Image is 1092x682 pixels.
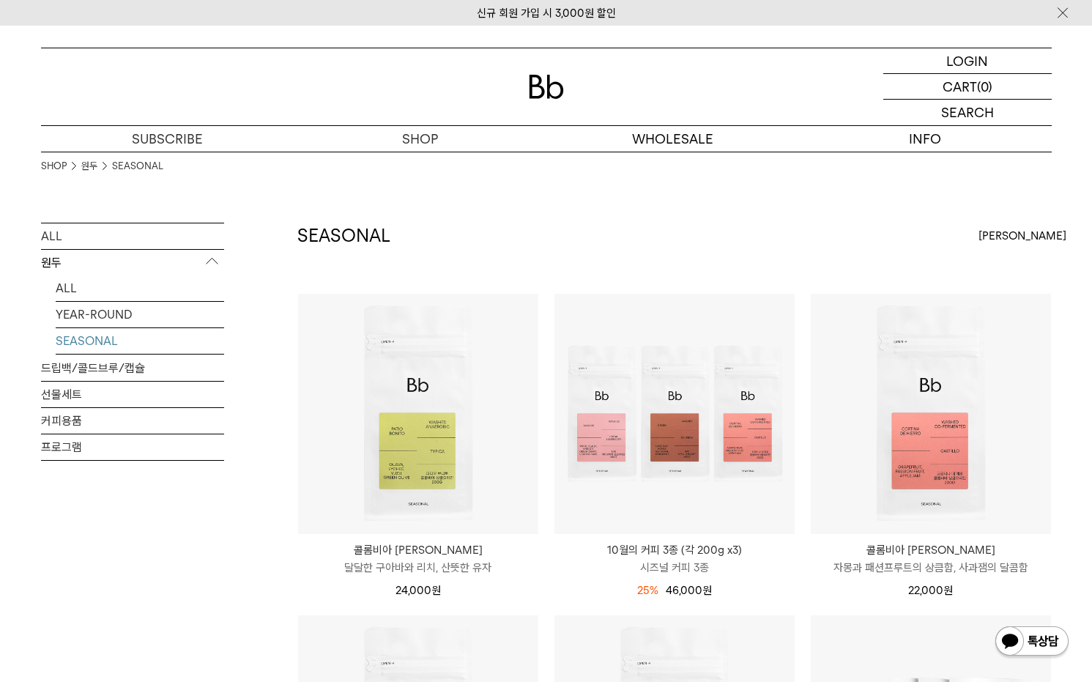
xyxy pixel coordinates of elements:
p: 10월의 커피 3종 (각 200g x3) [554,541,795,559]
img: 로고 [529,75,564,99]
a: 콜롬비아 [PERSON_NAME] 달달한 구아바와 리치, 산뜻한 유자 [298,541,538,577]
a: 신규 회원 가입 시 3,000원 할인 [477,7,616,20]
span: 원 [943,584,953,597]
span: 24,000 [395,584,441,597]
a: 콜롬비아 [PERSON_NAME] 자몽과 패션프루트의 상큼함, 사과잼의 달콤함 [811,541,1051,577]
span: 원 [702,584,712,597]
p: 시즈널 커피 3종 [554,559,795,577]
h2: SEASONAL [297,223,390,248]
img: 10월의 커피 3종 (각 200g x3) [554,294,795,534]
p: (0) [977,74,992,99]
a: 선물세트 [41,382,224,407]
a: ALL [56,275,224,301]
a: LOGIN [883,48,1052,74]
p: 콜롬비아 [PERSON_NAME] [811,541,1051,559]
a: SUBSCRIBE [41,126,294,152]
p: LOGIN [946,48,988,73]
a: 커피용품 [41,408,224,434]
a: SEASONAL [112,159,163,174]
p: 달달한 구아바와 리치, 산뜻한 유자 [298,559,538,577]
p: INFO [799,126,1052,152]
p: WHOLESALE [546,126,799,152]
a: SHOP [41,159,67,174]
span: 22,000 [908,584,953,597]
span: [PERSON_NAME] [978,227,1066,245]
p: SEARCH [941,100,994,125]
a: 10월의 커피 3종 (각 200g x3) 시즈널 커피 3종 [554,541,795,577]
p: CART [943,74,977,99]
a: SEASONAL [56,328,224,354]
p: 콜롬비아 [PERSON_NAME] [298,541,538,559]
span: 원 [431,584,441,597]
span: 46,000 [666,584,712,597]
a: ALL [41,223,224,249]
a: 드립백/콜드브루/캡슐 [41,355,224,381]
img: 콜롬비아 코르티나 데 예로 [811,294,1051,534]
a: SHOP [294,126,546,152]
a: CART (0) [883,74,1052,100]
div: 25% [637,582,658,599]
p: 원두 [41,250,224,276]
a: YEAR-ROUND [56,302,224,327]
p: 자몽과 패션프루트의 상큼함, 사과잼의 달콤함 [811,559,1051,577]
a: 원두 [81,159,97,174]
img: 카카오톡 채널 1:1 채팅 버튼 [994,625,1070,660]
img: 콜롬비아 파티오 보니토 [298,294,538,534]
a: 프로그램 [41,434,224,460]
